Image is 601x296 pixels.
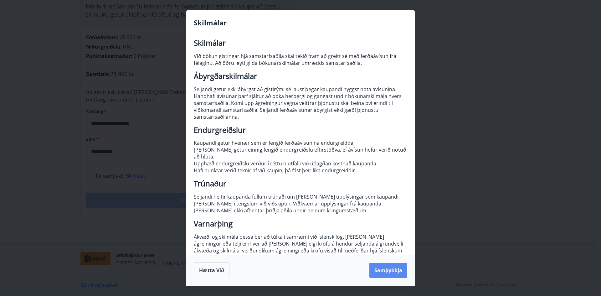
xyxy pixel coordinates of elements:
h4: Skilmálar [194,18,407,27]
p: [PERSON_NAME] getur einnig fengið endurgreiðslu eftirstöðva, ef ávísun hefur verið notuð að hluta. [194,146,407,160]
h2: Varnarþing [194,220,407,227]
p: Upphæð endurgreiðslu verður í réttu hlutfalli við útlagðan kostnað kaupanda. [194,160,407,167]
p: Við bókun gistingar hjá samstarfsaðila skal tekið fram að greitt sé með ferðaávísun frá félaginu.... [194,53,407,66]
h2: Skilmálar [194,39,407,46]
p: Seljandi heitir kaupanda fullum trúnaði um [PERSON_NAME] upplýsingar sem kaupandi [PERSON_NAME] í... [194,193,407,214]
p: Ákvæði og skilmála þessa ber að túlka í samræmi við íslensk lög. [PERSON_NAME] ágreiningur eða te... [194,233,407,261]
p: Seljandi getur ekki ábyrgst að gistirými sé laust þegar kaupandi hyggst nota ávísunina. Handhafi ... [194,86,407,120]
h2: Ábyrgðarskilmálar [194,73,407,80]
p: Hafi punktar verið teknir af við kaupin, þá fást þeir líka endurgreiddir. [194,167,407,174]
h2: Trúnaður [194,180,407,187]
button: Samþykkja [369,263,407,278]
button: Hætta við [194,262,229,278]
h2: Endurgreiðslur [194,127,407,133]
p: Kaupandi getur hvenær sem er fengið ferðaávísunina endurgreidda. [194,139,407,146]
